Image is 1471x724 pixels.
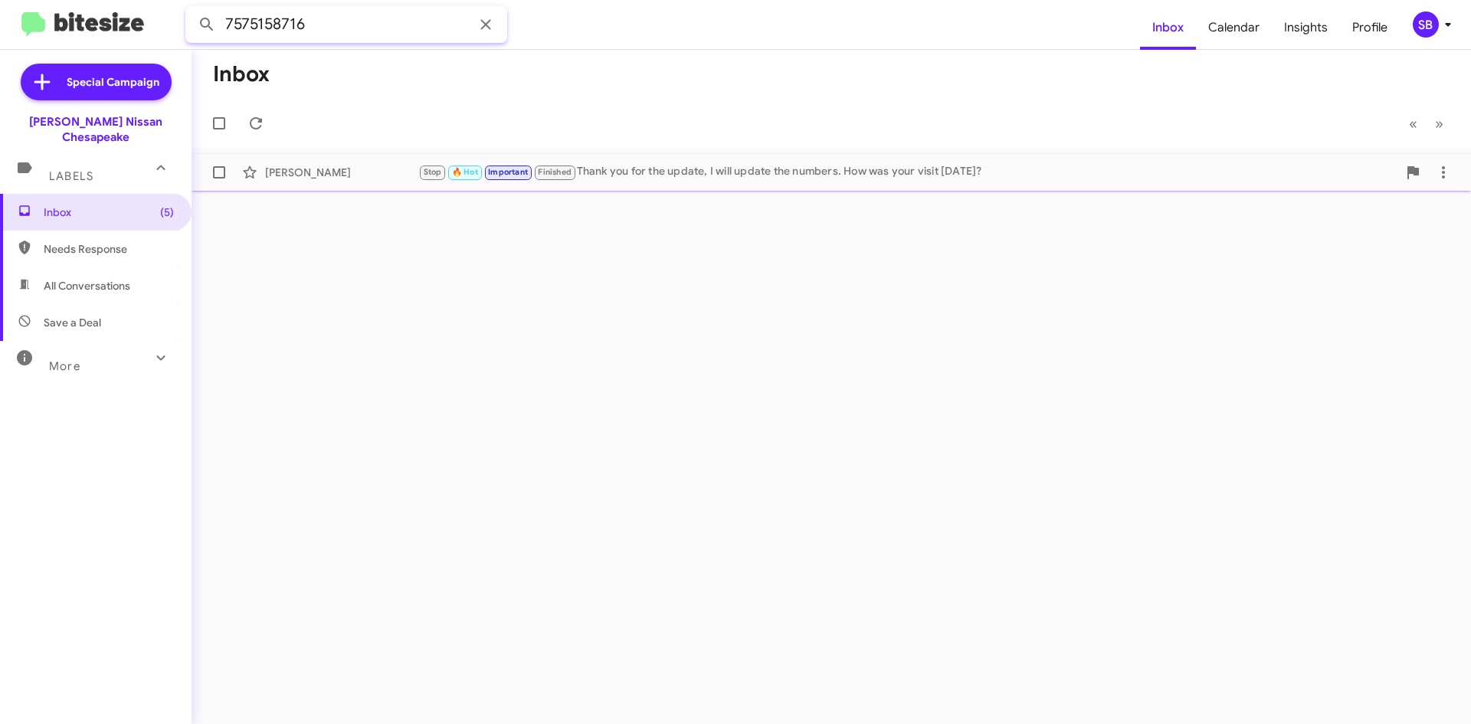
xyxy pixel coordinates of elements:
[49,359,80,373] span: More
[1272,5,1340,50] a: Insights
[1426,108,1453,139] button: Next
[44,278,130,293] span: All Conversations
[1401,108,1453,139] nav: Page navigation example
[1140,5,1196,50] a: Inbox
[1409,114,1417,133] span: «
[418,163,1397,181] div: Thank you for the update, I will update the numbers. How was your visit [DATE]?
[1413,11,1439,38] div: SB
[44,241,174,257] span: Needs Response
[67,74,159,90] span: Special Campaign
[452,167,478,177] span: 🔥 Hot
[265,165,418,180] div: [PERSON_NAME]
[44,205,174,220] span: Inbox
[1400,11,1454,38] button: SB
[1435,114,1443,133] span: »
[1340,5,1400,50] a: Profile
[44,315,101,330] span: Save a Deal
[1400,108,1427,139] button: Previous
[213,62,270,87] h1: Inbox
[488,167,528,177] span: Important
[1196,5,1272,50] a: Calendar
[160,205,174,220] span: (5)
[424,167,442,177] span: Stop
[21,64,172,100] a: Special Campaign
[49,169,93,183] span: Labels
[185,6,507,43] input: Search
[538,167,572,177] span: Finished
